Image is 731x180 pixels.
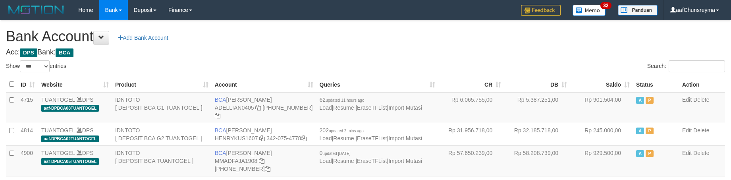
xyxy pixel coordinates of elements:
[41,158,99,165] span: aaf-DPBCA05TUANTOGEL
[17,77,38,92] th: ID: activate to sort column ascending
[6,29,725,45] h1: Bank Account
[669,60,725,72] input: Search:
[215,127,226,134] span: BCA
[357,135,387,141] a: EraseTFList
[333,158,354,164] a: Resume
[265,166,270,172] a: Copy 4062282031 to clipboard
[504,145,570,176] td: Rp 58.208.739,00
[322,151,350,156] span: updated [DATE]
[329,129,364,133] span: updated 2 mins ago
[682,150,692,156] a: Edit
[647,60,725,72] label: Search:
[646,150,654,157] span: Paused
[438,92,504,123] td: Rp 6.065.755,00
[320,150,351,156] span: 0
[636,150,644,157] span: Active
[693,97,709,103] a: Delete
[504,77,570,92] th: DB: activate to sort column ascending
[357,105,387,111] a: EraseTFList
[682,97,692,103] a: Edit
[212,145,316,176] td: [PERSON_NAME] [PHONE_NUMBER]
[38,92,112,123] td: DPS
[41,105,99,112] span: aaf-DPBCA08TUANTOGEL
[333,105,354,111] a: Resume
[6,60,66,72] label: Show entries
[438,123,504,145] td: Rp 31.956.718,00
[320,158,332,164] a: Load
[636,128,644,134] span: Active
[113,31,173,45] a: Add Bank Account
[112,123,212,145] td: IDNTOTO [ DEPOSIT BCA G2 TUANTOGEL ]
[259,158,264,164] a: Copy MMADFAJA1908 to clipboard
[20,60,50,72] select: Showentries
[6,48,725,56] h4: Acc: Bank:
[259,135,265,141] a: Copy HENRYKUS1607 to clipboard
[316,77,439,92] th: Queries: activate to sort column ascending
[693,127,709,134] a: Delete
[504,92,570,123] td: Rp 5.387.251,00
[320,105,332,111] a: Load
[38,123,112,145] td: DPS
[388,158,422,164] a: Import Mutasi
[320,97,365,103] span: 62
[212,77,316,92] th: Account: activate to sort column ascending
[570,92,633,123] td: Rp 901.504,00
[438,145,504,176] td: Rp 57.650.239,00
[521,5,561,16] img: Feedback.jpg
[38,145,112,176] td: DPS
[388,105,422,111] a: Import Mutasi
[215,97,226,103] span: BCA
[255,105,261,111] a: Copy ADELLIAN0405 to clipboard
[320,150,422,164] span: | | |
[41,150,75,156] a: TUANTOGEL
[41,135,99,142] span: aaf-DPBCA02TUANTOGEL
[41,127,75,134] a: TUANTOGEL
[212,92,316,123] td: [PERSON_NAME] [PHONE_NUMBER]
[215,150,226,156] span: BCA
[212,123,316,145] td: [PERSON_NAME] 342-075-4778
[112,77,212,92] th: Product: activate to sort column ascending
[600,2,611,9] span: 32
[320,135,332,141] a: Load
[388,135,422,141] a: Import Mutasi
[682,127,692,134] a: Edit
[215,158,257,164] a: MMADFAJA1908
[38,77,112,92] th: Website: activate to sort column ascending
[504,123,570,145] td: Rp 32.185.718,00
[112,145,212,176] td: IDNTOTO [ DEPOSIT BCA TUANTOGEL ]
[56,48,73,57] span: BCA
[618,5,658,15] img: panduan.png
[326,98,364,103] span: updated 11 hours ago
[41,97,75,103] a: TUANTOGEL
[215,105,254,111] a: ADELLIAN0405
[570,145,633,176] td: Rp 929.500,00
[17,123,38,145] td: 4814
[215,112,220,119] a: Copy 5655032115 to clipboard
[333,135,354,141] a: Resume
[570,123,633,145] td: Rp 245.000,00
[320,127,364,134] span: 202
[438,77,504,92] th: CR: activate to sort column ascending
[17,145,38,176] td: 4900
[570,77,633,92] th: Saldo: activate to sort column ascending
[112,92,212,123] td: IDNTOTO [ DEPOSIT BCA G1 TUANTOGEL ]
[20,48,37,57] span: DPS
[6,4,66,16] img: MOTION_logo.png
[320,127,422,141] span: | | |
[646,128,654,134] span: Paused
[679,77,725,92] th: Action
[357,158,387,164] a: EraseTFList
[17,92,38,123] td: 4715
[320,97,422,111] span: | | |
[633,77,679,92] th: Status
[215,135,258,141] a: HENRYKUS1607
[646,97,654,104] span: Paused
[573,5,606,16] img: Button%20Memo.svg
[693,150,709,156] a: Delete
[301,135,307,141] a: Copy 3420754778 to clipboard
[636,97,644,104] span: Active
